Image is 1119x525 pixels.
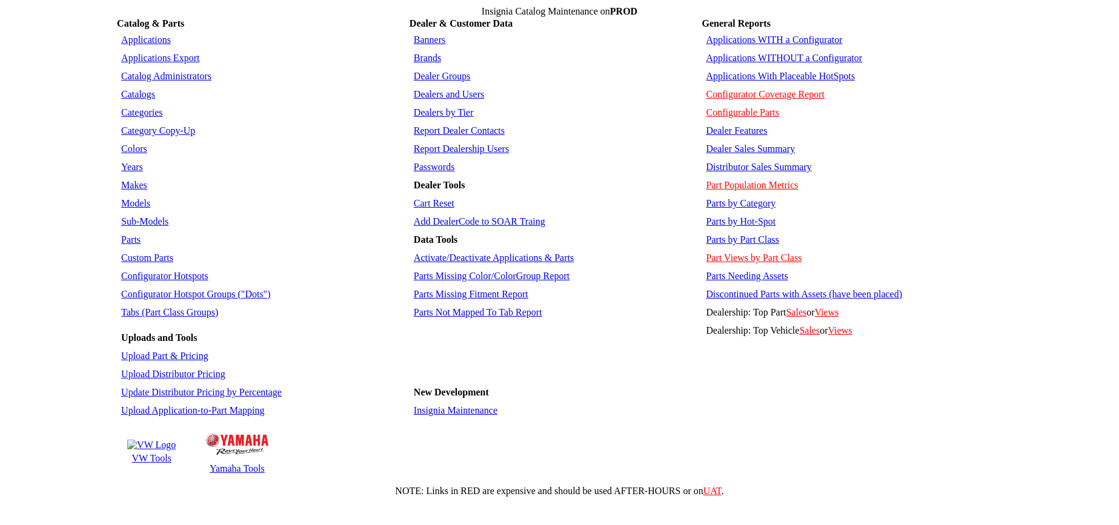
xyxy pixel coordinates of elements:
[706,35,843,45] a: Applications WITH a Configurator
[414,144,509,154] a: Report Dealership Users
[414,253,574,263] a: Activate/Deactivate Applications & Parts
[706,89,825,99] a: Configurator Coverage Report
[706,144,795,154] a: Dealer Sales Summary
[706,216,776,226] a: Parts by Hot-Spot
[706,234,779,245] a: Parts by Part Class
[786,307,806,317] a: Sales
[706,53,863,63] a: Applications WITHOUT a Configurator
[121,53,199,63] a: Applications Export
[414,89,484,99] a: Dealers and Users
[414,307,542,317] a: Parts Not Mapped To Tab Report
[410,18,513,28] b: Dealer & Customer Data
[121,369,225,379] a: Upload Distributor Pricing
[706,253,802,263] a: Part Views by Part Class
[703,304,1001,321] td: Dealership: Top Part or
[414,405,497,415] a: Insignia Maintenance
[799,325,820,335] a: Sales
[414,107,474,117] a: Dealers by Tier
[706,162,812,172] a: Distributor Sales Summary
[703,486,722,496] a: UAT
[121,351,208,361] a: Upload Part & Pricing
[706,271,788,281] a: Parts Needing Assets
[414,71,471,81] a: Dealer Groups
[414,180,465,190] b: Dealer Tools
[127,440,176,451] img: VW Logo
[702,18,771,28] b: General Reports
[828,325,852,335] a: Views
[706,71,855,81] a: Applications With Placeable HotSpots
[121,307,218,317] a: Tabs (Part Class Groups)
[121,198,150,208] a: Models
[414,271,569,281] a: Parts Missing Color/ColorGroup Report
[414,125,505,136] a: Report Dealer Contacts
[414,35,445,45] a: Banners
[706,107,779,117] a: Configurable Parts
[205,463,268,475] td: Yamaha Tools
[121,253,173,263] a: Custom Parts
[121,35,171,45] a: Applications
[117,6,1002,17] td: Insignia Catalog Maintenance on
[414,289,528,299] a: Parts Missing Fitment Report
[706,125,768,136] a: Dealer Features
[121,271,208,281] a: Configurator Hotspots
[121,216,168,226] a: Sub-Models
[204,428,270,476] a: Yamaha Logo Yamaha Tools
[414,387,489,397] b: New Development
[414,53,441,63] a: Brands
[127,452,176,464] td: VW Tools
[121,144,147,154] a: Colors
[414,162,455,172] a: Passwords
[125,438,178,466] a: VW Logo VW Tools
[610,6,637,16] span: PROD
[414,234,457,245] b: Data Tools
[414,216,545,226] a: Add DealerCode to SOAR Traing
[121,162,143,172] a: Years
[121,289,270,299] a: Configurator Hotspot Groups ("Dots")
[117,18,184,28] b: Catalog & Parts
[5,486,1114,497] div: NOTE: Links in RED are expensive and should be used AFTER-HOURS or on .
[121,125,195,136] a: Category Copy-Up
[121,180,147,190] a: Makes
[121,405,264,415] a: Upload Application-to-Part Mapping
[706,198,776,208] a: Parts by Category
[121,234,141,245] a: Parts
[121,71,211,81] a: Catalog Administrators
[121,387,282,397] a: Update Distributor Pricing by Percentage
[706,289,902,299] a: Discontinued Parts with Assets (have been placed)
[121,332,197,343] b: Uploads and Tools
[121,89,155,99] a: Catalogs
[815,307,839,317] a: Views
[206,434,268,455] img: Yamaha Logo
[703,322,1001,339] td: Dealership: Top Vehicle or
[121,107,162,117] a: Categories
[414,198,454,208] a: Cart Reset
[706,180,799,190] a: Part Population Metrics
